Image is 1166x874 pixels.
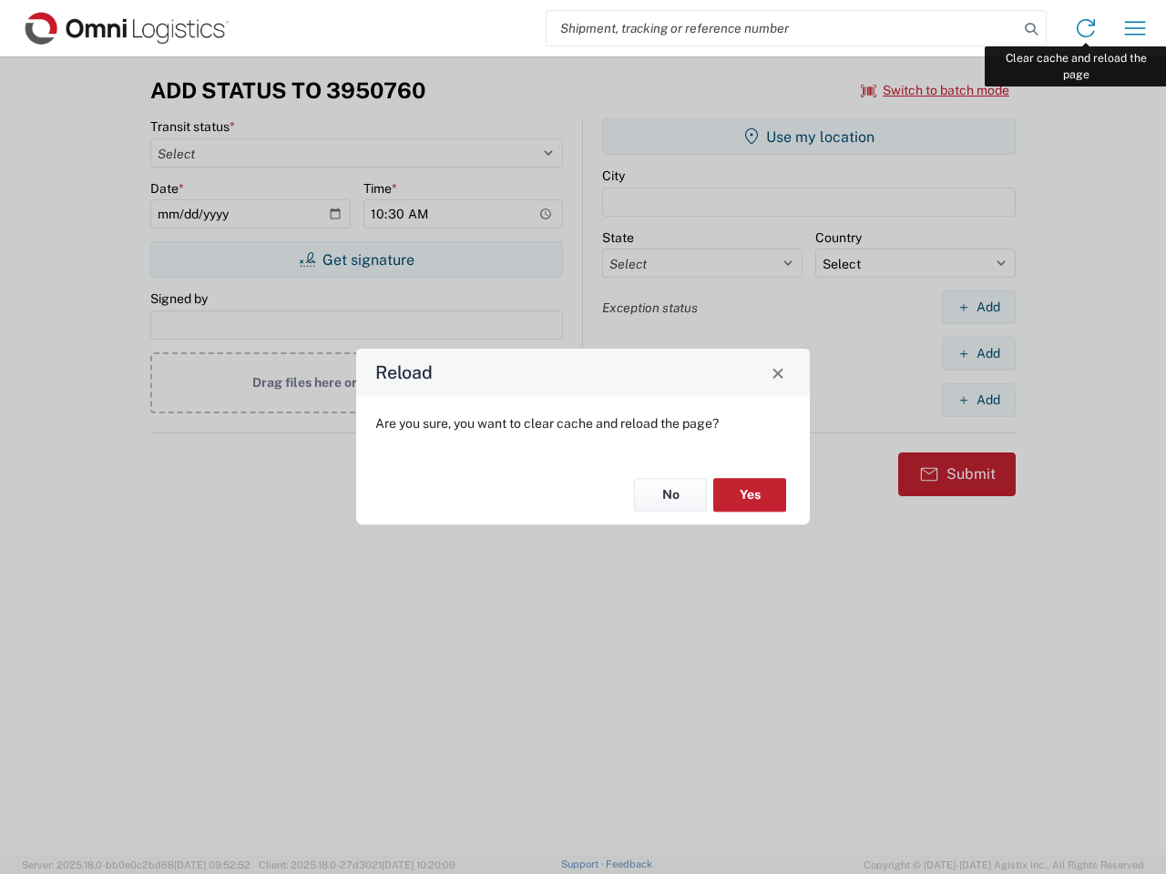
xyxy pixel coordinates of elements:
button: Yes [713,478,786,512]
button: No [634,478,707,512]
p: Are you sure, you want to clear cache and reload the page? [375,415,791,432]
button: Close [765,360,791,385]
h4: Reload [375,360,433,386]
input: Shipment, tracking or reference number [547,11,1018,46]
